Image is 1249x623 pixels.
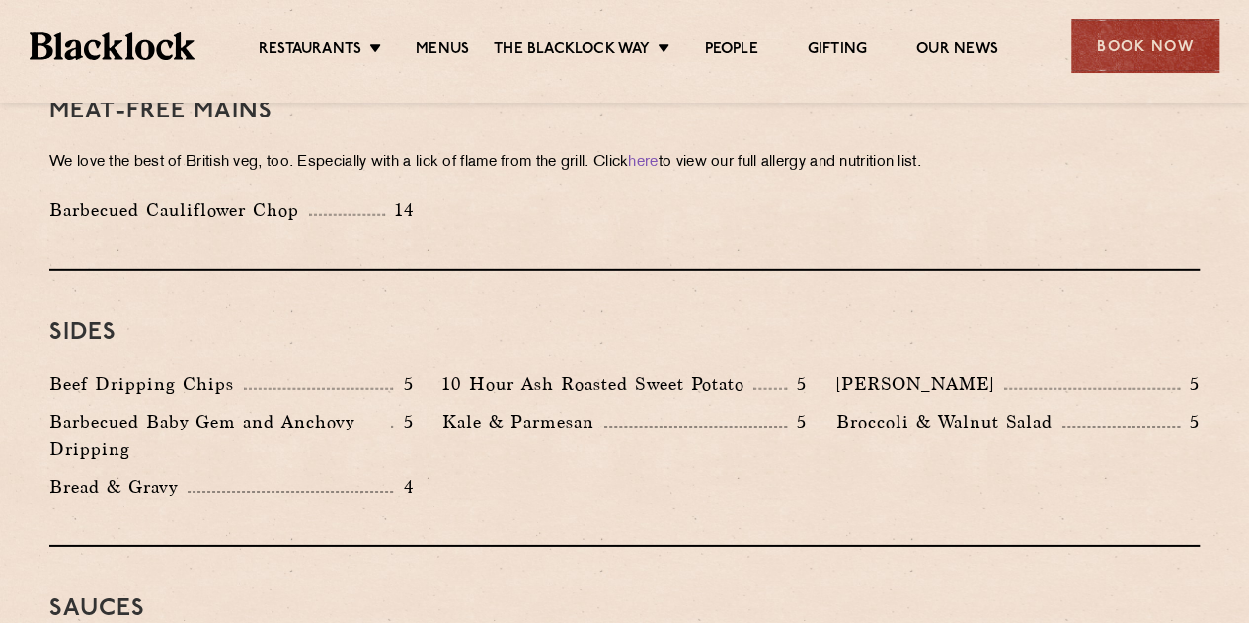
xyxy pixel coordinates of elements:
a: People [704,40,757,62]
a: here [628,155,658,170]
p: 10 Hour Ash Roasted Sweet Potato [442,370,753,398]
a: Menus [416,40,469,62]
a: Our News [916,40,998,62]
p: Barbecued Baby Gem and Anchovy Dripping [49,408,391,463]
p: 5 [393,409,413,434]
p: 5 [787,371,807,397]
p: 4 [393,474,413,500]
img: BL_Textured_Logo-footer-cropped.svg [30,32,195,59]
a: Gifting [808,40,867,62]
p: Broccoli & Walnut Salad [836,408,1062,435]
h3: Sides [49,320,1200,346]
p: We love the best of British veg, too. Especially with a lick of flame from the grill. Click to vi... [49,149,1200,177]
p: 5 [1180,371,1200,397]
p: Beef Dripping Chips [49,370,244,398]
p: Barbecued Cauliflower Chop [49,196,309,224]
a: Restaurants [259,40,361,62]
div: Book Now [1071,19,1219,73]
p: Bread & Gravy [49,473,188,501]
p: [PERSON_NAME] [836,370,1004,398]
p: 5 [1180,409,1200,434]
h3: Meat-Free mains [49,99,1200,124]
p: Kale & Parmesan [442,408,604,435]
p: 14 [385,197,414,223]
h3: Sauces [49,596,1200,622]
p: 5 [393,371,413,397]
p: 5 [787,409,807,434]
a: The Blacklock Way [494,40,650,62]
